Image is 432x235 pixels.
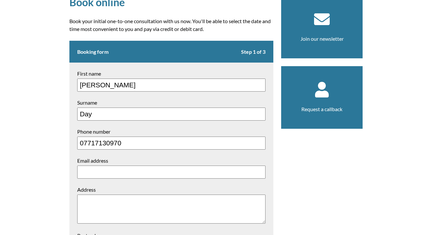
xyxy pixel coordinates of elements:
[77,70,266,77] label: First name
[69,41,273,63] h2: Booking form
[77,128,266,135] label: Phone number
[77,99,266,106] label: Surname
[241,49,266,55] span: Step 1 of 3
[77,186,266,193] label: Address
[77,157,266,164] label: Email address
[69,17,273,33] p: Book your initial one-to-one consultation with us now. You'll be able to select the date and time...
[301,106,342,112] a: Request a callback
[300,36,344,42] a: Join our newsletter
